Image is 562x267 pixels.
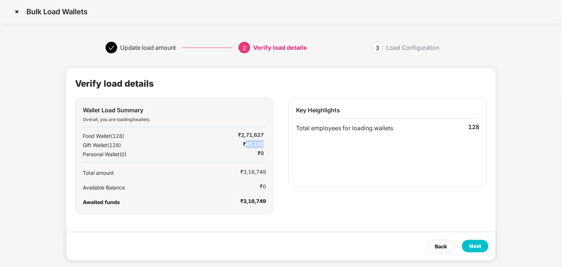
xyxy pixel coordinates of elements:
[386,42,439,53] div: Load Configuration
[468,123,479,133] div: 128
[120,42,176,53] div: Update load amount
[83,132,216,140] div: Food Wallet ( 128 )
[435,242,447,251] div: Back
[83,116,266,123] div: Overall, you are loading 3 wallets
[253,42,307,53] div: Verify load details
[83,106,266,115] div: Wallet Load Summary
[83,169,218,177] div: Total amount
[83,141,221,149] div: Gift Wallet ( 128 )
[83,150,235,158] div: Personal Wallet ( 0 )
[243,44,246,52] span: 2
[296,106,479,119] div: Key Heighlights
[376,44,379,52] span: 3
[469,242,481,250] div: Next
[75,77,154,91] div: Verify load details
[238,131,264,140] div: ₹2,71,627
[108,45,114,51] span: check
[83,184,237,192] div: Available Balance
[296,124,446,133] div: Total employees for loading wallets
[260,183,266,192] div: ₹0
[240,168,266,177] div: ₹3,16,749
[240,197,266,206] div: ₹3,16,749
[11,6,23,18] img: svg+xml;base64,PHN2ZyBpZD0iQ3Jvc3MtMzJ4MzIiIHhtbG5zPSJodHRwOi8vd3d3LnczLm9yZy8yMDAwL3N2ZyIgd2lkdG...
[26,7,88,16] p: Bulk Load Wallets
[83,198,218,206] div: Awaited funds
[258,149,264,158] div: ₹0
[243,140,264,149] div: ₹45,122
